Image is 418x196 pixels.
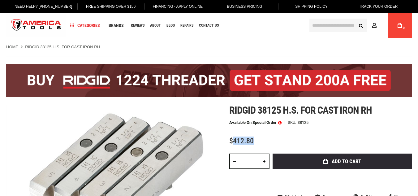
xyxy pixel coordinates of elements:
[6,14,66,37] a: store logo
[229,120,282,125] p: Available on Special Order
[394,13,406,38] a: 0
[229,137,254,145] span: $412.80
[403,26,405,30] span: 0
[295,4,328,9] span: Shipping Policy
[6,14,66,37] img: America Tools
[109,23,124,28] span: Brands
[298,120,308,124] div: 38125
[271,171,413,189] iframe: Secure express checkout frame
[332,159,361,164] span: Add to Cart
[180,24,193,27] span: Repairs
[6,64,412,97] img: BOGO: Buy the RIDGID® 1224 Threader (26092), get the 92467 200A Stand FREE!
[131,24,144,27] span: Reviews
[178,21,196,30] a: Repairs
[164,21,178,30] a: Blog
[288,120,298,124] strong: SKU
[196,21,222,30] a: Contact Us
[25,45,100,49] strong: RIDGID 38125 H.S. For Cast Iron RH
[199,24,219,27] span: Contact Us
[150,24,161,27] span: About
[106,21,127,30] a: Brands
[273,154,412,169] button: Add to Cart
[6,44,18,50] a: Home
[355,20,367,31] button: Search
[128,21,147,30] a: Reviews
[166,24,175,27] span: Blog
[147,21,164,30] a: About
[70,23,100,28] span: Categories
[67,21,103,30] a: Categories
[229,104,372,116] span: Ridgid 38125 h.s. for cast iron rh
